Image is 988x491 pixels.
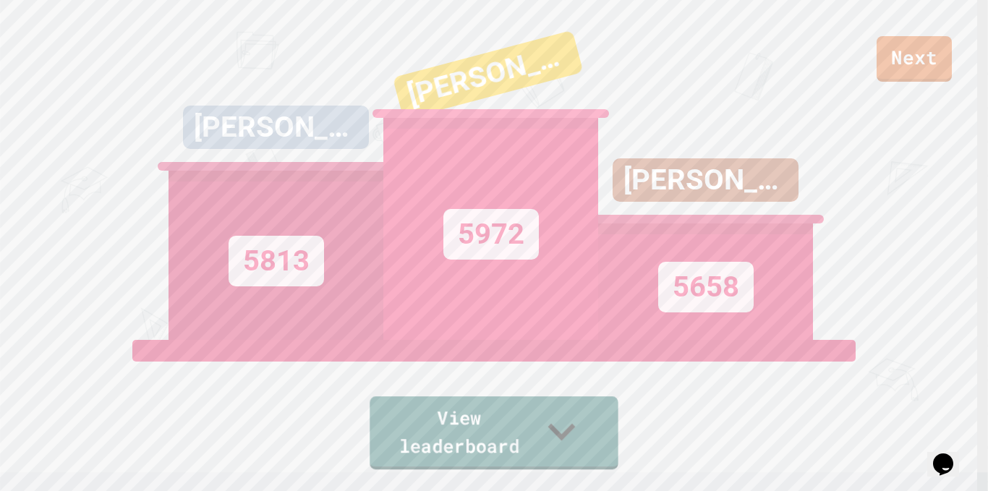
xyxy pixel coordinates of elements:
[658,262,754,312] div: 5658
[229,236,324,286] div: 5813
[927,433,974,477] iframe: chat widget
[370,396,618,469] a: View leaderboard
[393,30,584,120] div: [PERSON_NAME]
[183,106,369,149] div: [PERSON_NAME]
[443,209,539,260] div: 5972
[877,36,952,82] a: Next
[613,158,799,202] div: [PERSON_NAME]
